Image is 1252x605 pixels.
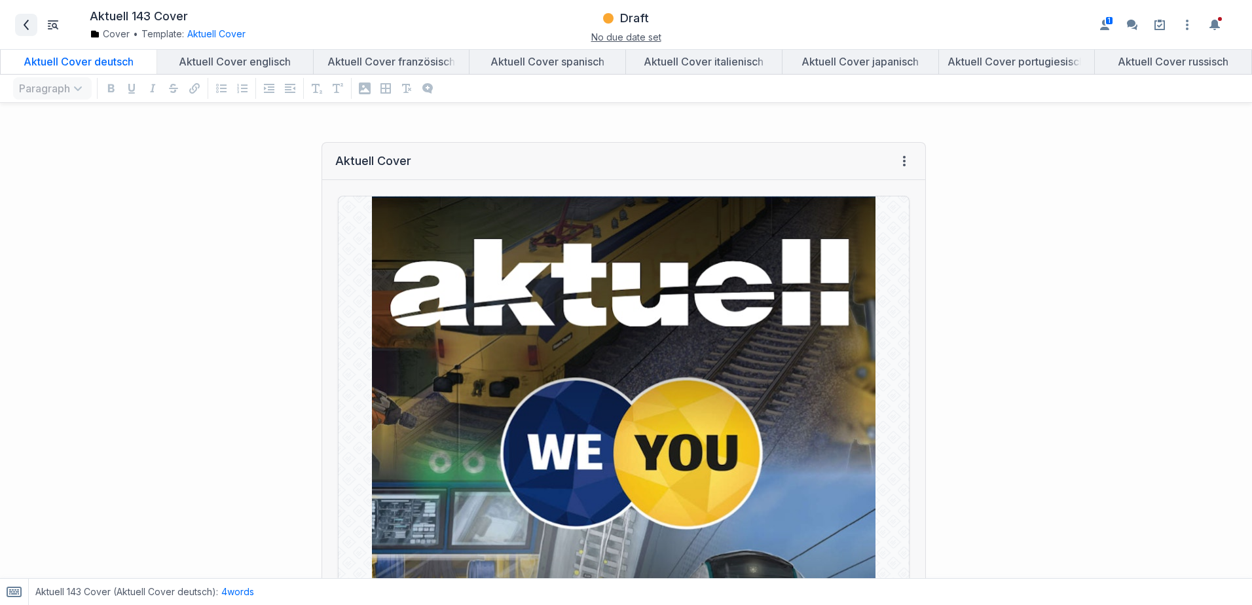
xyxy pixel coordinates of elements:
a: Cover [90,27,130,41]
h3: Draft [620,10,649,26]
span: Aktuell 143 Cover (Aktuell Cover deutsch) : [35,585,218,598]
div: Aktuell Cover [184,27,246,41]
button: No due date set [591,30,661,44]
a: Aktuell Cover italienisch [626,49,782,74]
a: Aktuell Cover russisch [1095,49,1251,74]
button: Aktuell Cover [187,27,246,41]
div: Aktuell Cover [335,153,411,169]
div: DraftNo due date set [427,7,825,43]
h1: Aktuell 143 Cover [90,9,188,24]
div: Aktuell Cover japanisch [788,55,933,68]
div: Aktuell Cover russisch [1100,55,1246,68]
button: Toggle the notification sidebar [1204,14,1225,35]
span: No due date set [591,31,661,43]
a: Aktuell Cover französisch [314,49,469,74]
div: Aktuell Cover deutsch [6,55,151,68]
button: Draft [601,7,651,30]
button: 4words [221,585,254,598]
a: Setup guide [1149,14,1170,35]
a: Aktuell Cover spanisch [469,49,625,74]
span: Field menu [896,153,912,169]
div: Aktuell Cover spanisch [475,55,620,68]
div: Aktuell Cover englisch [162,55,308,68]
div: Aktuell Cover portugiesisch [944,55,1090,68]
a: Aktuell Cover englisch [157,49,313,74]
span: 4 words [221,586,254,597]
div: Template: [90,27,413,41]
button: Enable the commenting sidebar [1122,14,1143,35]
div: Aktuell Cover italienisch [631,55,777,68]
a: Back [15,14,37,36]
a: Aktuell Cover portugiesisch [939,49,1095,74]
a: Aktuell Cover deutsch [1,49,156,74]
button: Toggle Item List [43,14,64,35]
div: Paragraph [10,75,94,102]
button: Enable the assignees sidebar [1094,14,1115,35]
a: Aktuell Cover japanisch [782,49,938,74]
span: 1 [1105,16,1114,26]
span: • [133,27,138,41]
div: Aktuell Cover französisch [319,55,464,68]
